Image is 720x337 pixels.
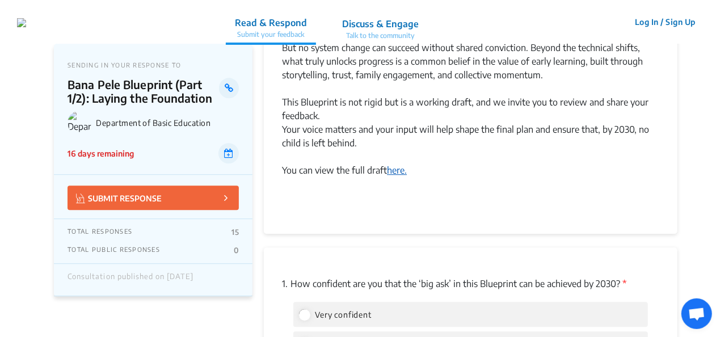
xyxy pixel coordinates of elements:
[231,228,239,237] p: 15
[299,309,309,319] input: Very confident
[68,78,219,105] p: Bana Pele Blueprint (Part 1/2): Laying the Foundation
[282,163,659,191] div: You can view the full draft
[68,61,239,69] p: SENDING IN YOUR RESPONSE TO
[234,246,239,255] p: 0
[68,148,134,159] p: 16 days remaining
[68,111,91,134] img: Department of Basic Education logo
[17,18,26,27] img: r3bhv9o7vttlwasn7lg2llmba4yf
[282,41,659,95] div: But no system change can succeed without shared conviction. Beyond the technical shifts, what tru...
[315,310,372,319] span: Very confident
[342,31,419,41] p: Talk to the community
[282,277,659,290] p: How confident are you that the ‘big ask’ in this Blueprint can be achieved by 2030?
[235,16,307,30] p: Read & Respond
[68,186,239,210] button: SUBMIT RESPONSE
[96,118,239,128] p: Department of Basic Education
[282,278,288,289] span: 1.
[628,13,703,31] button: Log In / Sign Up
[76,193,85,203] img: Vector.jpg
[681,298,712,329] div: Open chat
[68,272,193,287] div: Consultation published on [DATE]
[282,123,659,163] div: Your voice matters and your input will help shape the final plan and ensure that, by 2030, no chi...
[387,165,407,176] a: here.
[282,95,659,123] div: This Blueprint is not rigid but is a working draft, and we invite you to review and share your fe...
[342,17,419,31] p: Discuss & Engage
[76,191,162,204] p: SUBMIT RESPONSE
[68,246,160,255] p: TOTAL PUBLIC RESPONSES
[68,228,132,237] p: TOTAL RESPONSES
[235,30,307,40] p: Submit your feedback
